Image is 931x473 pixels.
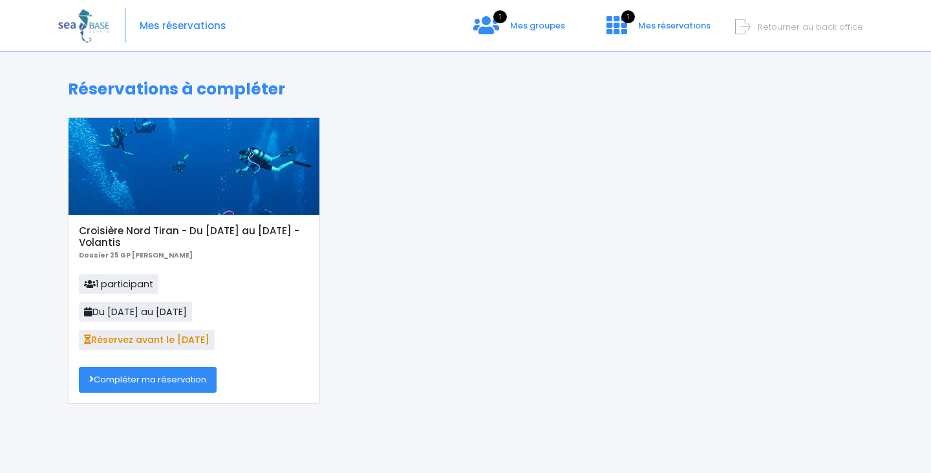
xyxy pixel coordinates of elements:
span: Mes réservations [638,19,711,32]
a: 1 Mes réservations [596,24,718,36]
span: Du [DATE] au [DATE] [79,302,192,322]
span: Réservez avant le [DATE] [79,330,215,349]
a: 1 Mes groupes [463,24,575,36]
h5: Croisière Nord Tiran - Du [DATE] au [DATE] - Volantis [79,225,308,248]
span: Mes groupes [510,19,565,32]
b: Dossier 25 GP [PERSON_NAME] [79,250,193,260]
a: Retourner au back office [740,21,863,33]
span: Retourner au back office [758,21,863,33]
h1: Réservations à compléter [68,80,863,99]
a: Compléter ma réservation [79,367,217,393]
span: 1 [621,10,635,23]
span: 1 participant [79,274,158,294]
span: 1 [493,10,507,23]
